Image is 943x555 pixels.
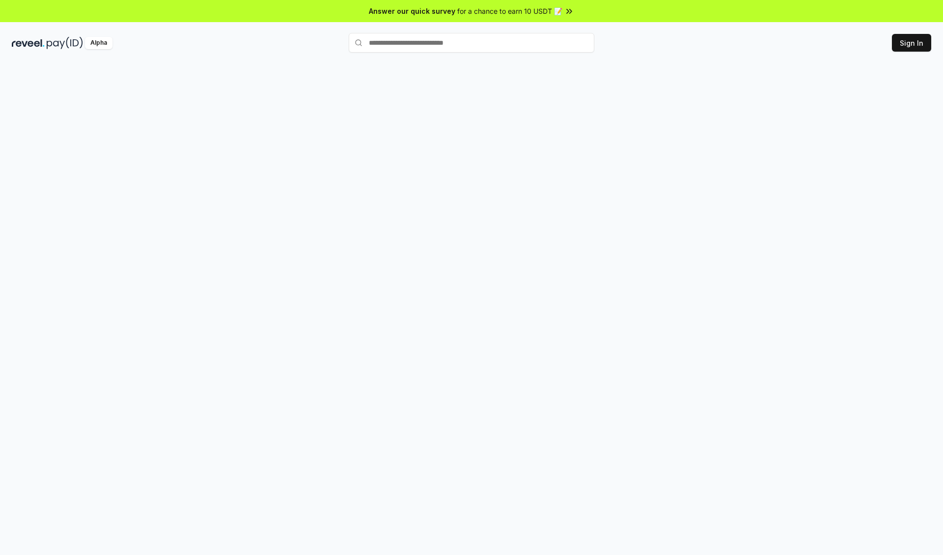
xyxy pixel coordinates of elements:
img: pay_id [47,37,83,49]
span: Answer our quick survey [369,6,455,16]
div: Alpha [85,37,112,49]
button: Sign In [892,34,931,52]
img: reveel_dark [12,37,45,49]
span: for a chance to earn 10 USDT 📝 [457,6,562,16]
